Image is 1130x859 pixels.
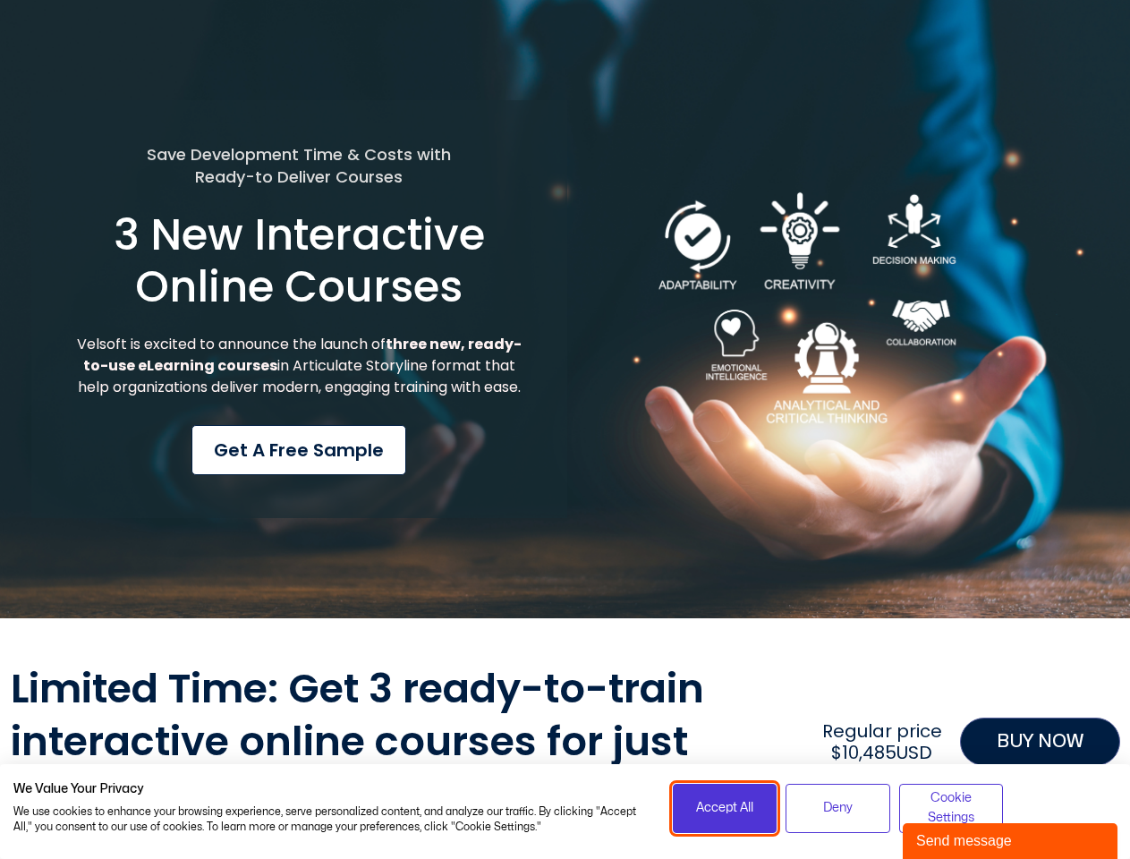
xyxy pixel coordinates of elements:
a: BUY NOW [960,718,1120,766]
strong: three new, ready-to-use eLearning courses [83,334,522,376]
h1: 3 New Interactive Online Courses [74,209,524,312]
h2: Limited Time: Get 3 ready-to-train interactive online courses for just $3,300USD [11,663,805,821]
h2: Regular price $10,485USD [813,720,950,763]
a: Get a Free Sample [191,425,406,475]
button: Adjust cookie preferences [899,784,1004,833]
p: Velsoft is excited to announce the launch of in Articulate Storyline format that help organizatio... [74,334,524,398]
button: Deny all cookies [786,784,890,833]
span: Deny [823,798,853,818]
p: We use cookies to enhance your browsing experience, serve personalized content, and analyze our t... [13,804,646,835]
span: Get a Free Sample [214,437,384,464]
span: BUY NOW [997,727,1083,756]
h2: We Value Your Privacy [13,781,646,797]
button: Accept all cookies [673,784,777,833]
h5: Save Development Time & Costs with Ready-to Deliver Courses [74,143,524,188]
span: Cookie Settings [911,788,992,829]
span: Accept All [696,798,753,818]
iframe: chat widget [903,820,1121,859]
